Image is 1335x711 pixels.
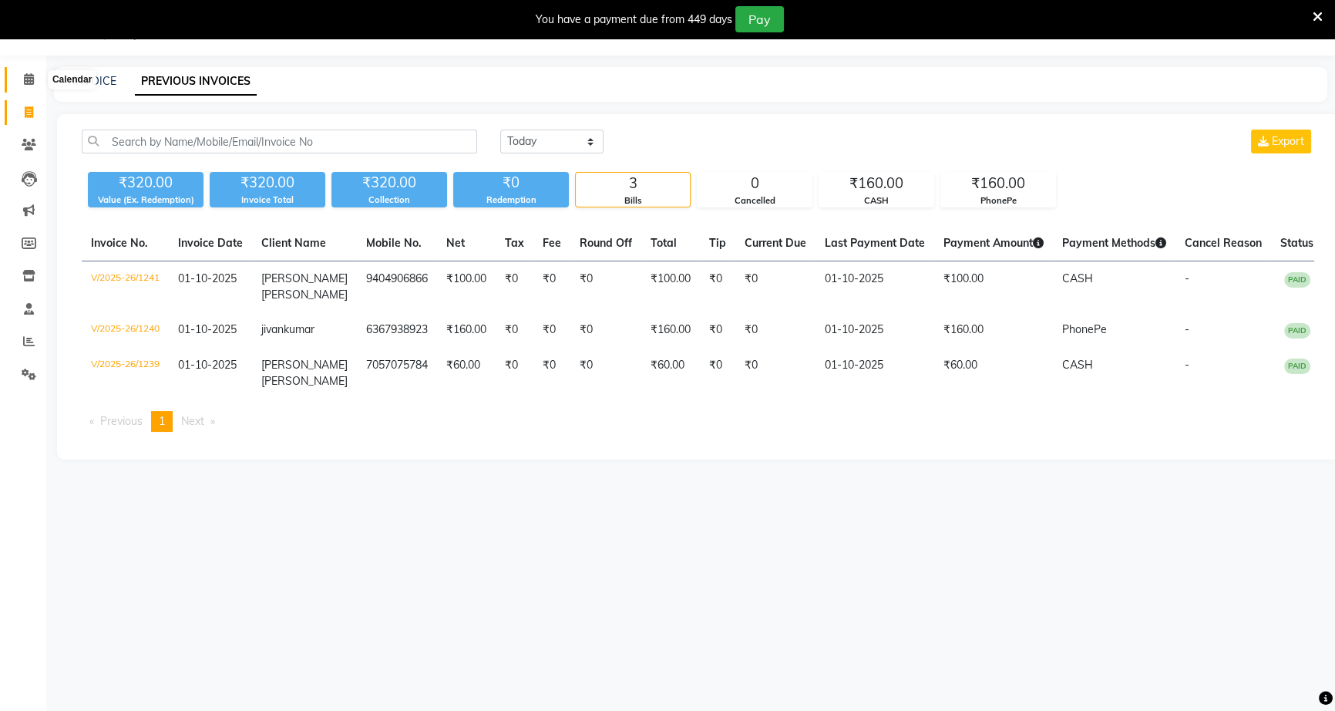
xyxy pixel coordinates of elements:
td: ₹0 [570,312,641,348]
span: [PERSON_NAME] [261,358,348,372]
span: [PERSON_NAME] [261,271,348,285]
td: ₹160.00 [641,312,700,348]
span: CASH [1062,358,1093,372]
div: ₹320.00 [331,172,447,194]
td: ₹0 [533,348,570,399]
td: ₹0 [735,312,815,348]
div: PhonePe [941,194,1055,207]
span: Tax [505,236,524,250]
span: [PERSON_NAME] [261,374,348,388]
span: Client Name [261,236,326,250]
button: Pay [735,6,784,32]
span: - [1185,322,1189,336]
td: ₹0 [700,312,735,348]
span: Current Due [745,236,806,250]
span: 01-10-2025 [178,271,237,285]
span: - [1185,271,1189,285]
span: Tip [709,236,726,250]
td: 6367938923 [357,312,437,348]
nav: Pagination [82,411,1314,432]
td: ₹0 [533,261,570,313]
span: Total [651,236,677,250]
td: ₹0 [570,348,641,399]
div: ₹160.00 [941,173,1055,194]
td: V/2025-26/1240 [82,312,169,348]
td: ₹60.00 [437,348,496,399]
div: ₹160.00 [819,173,933,194]
span: PhonePe [1062,322,1107,336]
span: Invoice No. [91,236,148,250]
td: ₹100.00 [641,261,700,313]
span: jivan [261,322,284,336]
div: 3 [576,173,690,194]
div: ₹0 [453,172,569,194]
div: Invoice Total [210,194,325,207]
span: - [1185,358,1189,372]
td: ₹100.00 [437,261,496,313]
span: 01-10-2025 [178,322,237,336]
div: Bills [576,194,690,207]
span: Fee [543,236,561,250]
span: Status [1280,236,1313,250]
td: ₹60.00 [934,348,1053,399]
input: Search by Name/Mobile/Email/Invoice No [82,130,477,153]
span: Export [1272,134,1304,148]
span: Next [181,414,204,428]
span: PAID [1284,359,1310,374]
div: Value (Ex. Redemption) [88,194,203,207]
div: Collection [331,194,447,207]
td: ₹0 [700,348,735,399]
button: Export [1251,130,1311,153]
td: ₹100.00 [934,261,1053,313]
td: 01-10-2025 [815,348,934,399]
td: 01-10-2025 [815,312,934,348]
td: ₹0 [570,261,641,313]
span: Mobile No. [366,236,422,250]
a: PREVIOUS INVOICES [135,68,257,96]
span: PAID [1284,323,1310,339]
span: CASH [1062,271,1093,285]
div: You have a payment due from 449 days [536,12,732,28]
td: ₹0 [496,261,533,313]
td: ₹0 [700,261,735,313]
td: ₹0 [496,312,533,348]
td: ₹160.00 [934,312,1053,348]
td: ₹60.00 [641,348,700,399]
td: ₹0 [496,348,533,399]
div: 0 [698,173,812,194]
td: V/2025-26/1241 [82,261,169,313]
span: Invoice Date [178,236,243,250]
div: Calendar [49,71,96,89]
span: 01-10-2025 [178,358,237,372]
td: 7057075784 [357,348,437,399]
span: [PERSON_NAME] [261,288,348,302]
span: Cancel Reason [1185,236,1262,250]
td: ₹0 [735,348,815,399]
td: 9404906866 [357,261,437,313]
td: ₹160.00 [437,312,496,348]
span: Previous [100,414,143,428]
span: PAID [1284,272,1310,288]
div: CASH [819,194,933,207]
td: ₹0 [533,312,570,348]
div: ₹320.00 [210,172,325,194]
span: kumar [284,322,314,336]
span: Net [446,236,465,250]
span: Payment Methods [1062,236,1166,250]
div: ₹320.00 [88,172,203,194]
td: 01-10-2025 [815,261,934,313]
div: Redemption [453,194,569,207]
span: 1 [159,414,165,428]
span: Round Off [580,236,632,250]
div: Cancelled [698,194,812,207]
span: Last Payment Date [825,236,925,250]
td: ₹0 [735,261,815,313]
td: V/2025-26/1239 [82,348,169,399]
span: Payment Amount [943,236,1044,250]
